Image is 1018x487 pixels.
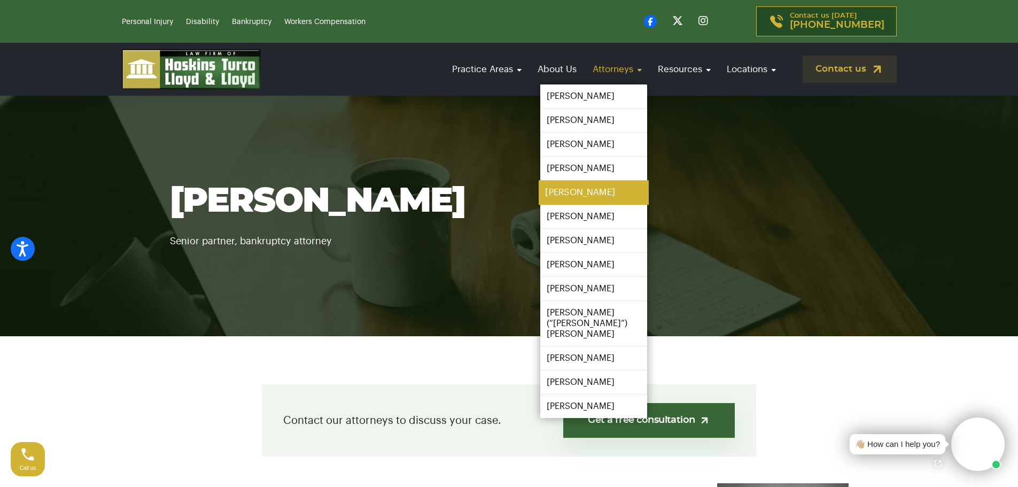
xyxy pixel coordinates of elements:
[587,54,647,84] a: Attorneys
[540,277,647,300] a: [PERSON_NAME]
[232,18,271,26] a: Bankruptcy
[447,54,527,84] a: Practice Areas
[540,370,647,394] a: [PERSON_NAME]
[540,109,647,132] a: [PERSON_NAME]
[540,84,647,108] a: [PERSON_NAME]
[540,133,647,156] a: [PERSON_NAME]
[170,220,849,249] p: Senior partner, bankruptcy attorney
[756,6,897,36] a: Contact us [DATE][PHONE_NUMBER]
[262,384,756,457] div: Contact our attorneys to discuss your case.
[563,403,735,438] a: Get a free consultation
[855,438,940,451] div: 👋🏼 How can I help you?
[122,18,173,26] a: Personal Injury
[540,346,647,370] a: [PERSON_NAME]
[927,452,949,475] a: Open chat
[20,465,36,471] span: Call us
[540,253,647,276] a: [PERSON_NAME]
[122,49,261,89] img: logo
[284,18,366,26] a: Workers Compensation
[532,54,582,84] a: About Us
[790,12,884,30] p: Contact us [DATE]
[721,54,781,84] a: Locations
[803,56,897,83] a: Contact us
[170,183,849,220] h1: [PERSON_NAME]
[790,20,884,30] span: [PHONE_NUMBER]
[540,301,647,346] a: [PERSON_NAME] (“[PERSON_NAME]”) [PERSON_NAME]
[186,18,219,26] a: Disability
[540,205,647,228] a: [PERSON_NAME]
[652,54,716,84] a: Resources
[540,395,647,418] a: [PERSON_NAME]
[699,415,710,426] img: arrow-up-right-light.svg
[540,229,647,252] a: [PERSON_NAME]
[540,157,647,180] a: [PERSON_NAME]
[539,181,649,205] a: [PERSON_NAME]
